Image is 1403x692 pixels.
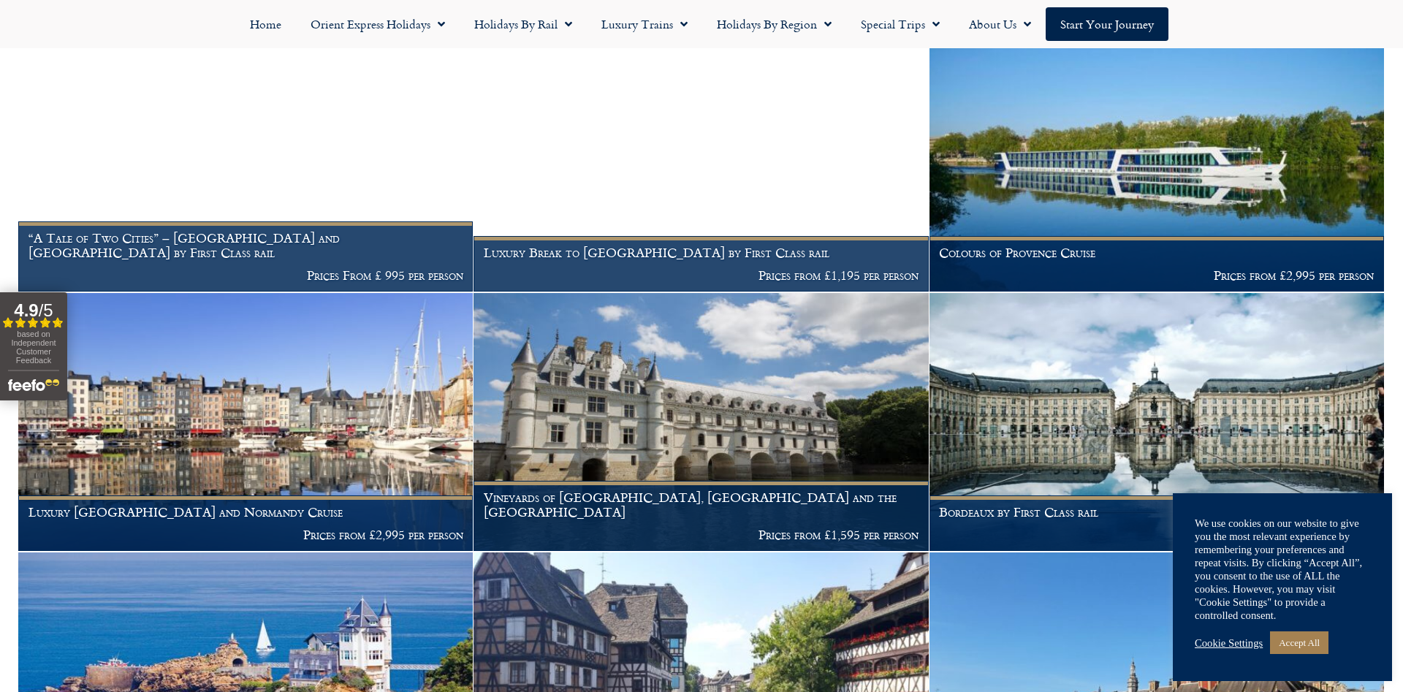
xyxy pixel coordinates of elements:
[460,7,587,41] a: Holidays by Rail
[954,7,1046,41] a: About Us
[939,268,1374,283] p: Prices from £2,995 per person
[28,268,463,283] p: Prices From £ 995 per person
[484,246,919,260] h1: Luxury Break to [GEOGRAPHIC_DATA] by First Class rail
[28,528,463,542] p: Prices from £2,995 per person
[296,7,460,41] a: Orient Express Holidays
[939,246,1374,260] h1: Colours of Provence Cruise
[474,34,929,292] a: Luxury Break to [GEOGRAPHIC_DATA] by First Class rail Prices from £1,195 per person
[1195,636,1263,650] a: Cookie Settings
[929,293,1385,552] a: Bordeaux by First Class rail Prices from £1195 per person
[484,490,919,519] h1: Vineyards of [GEOGRAPHIC_DATA], [GEOGRAPHIC_DATA] and the [GEOGRAPHIC_DATA]
[929,34,1385,292] a: Colours of Provence Cruise Prices from £2,995 per person
[939,528,1374,542] p: Prices from £1195 per person
[702,7,846,41] a: Holidays by Region
[1195,517,1370,622] div: We use cookies on our website to give you the most relevant experience by remembering your prefer...
[474,293,929,552] a: Vineyards of [GEOGRAPHIC_DATA], [GEOGRAPHIC_DATA] and the [GEOGRAPHIC_DATA] Prices from £1,595 pe...
[1046,7,1168,41] a: Start your Journey
[939,505,1374,520] h1: Bordeaux by First Class rail
[28,505,463,520] h1: Luxury [GEOGRAPHIC_DATA] and Normandy Cruise
[28,231,463,259] h1: “A Tale of Two Cities” – [GEOGRAPHIC_DATA] and [GEOGRAPHIC_DATA] by First Class rail
[484,268,919,283] p: Prices from £1,195 per person
[1270,631,1328,654] a: Accept All
[484,528,919,542] p: Prices from £1,595 per person
[18,34,474,292] a: “A Tale of Two Cities” – [GEOGRAPHIC_DATA] and [GEOGRAPHIC_DATA] by First Class rail Prices From ...
[18,293,474,552] a: Luxury [GEOGRAPHIC_DATA] and Normandy Cruise Prices from £2,995 per person
[7,7,1396,41] nav: Menu
[846,7,954,41] a: Special Trips
[587,7,702,41] a: Luxury Trains
[235,7,296,41] a: Home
